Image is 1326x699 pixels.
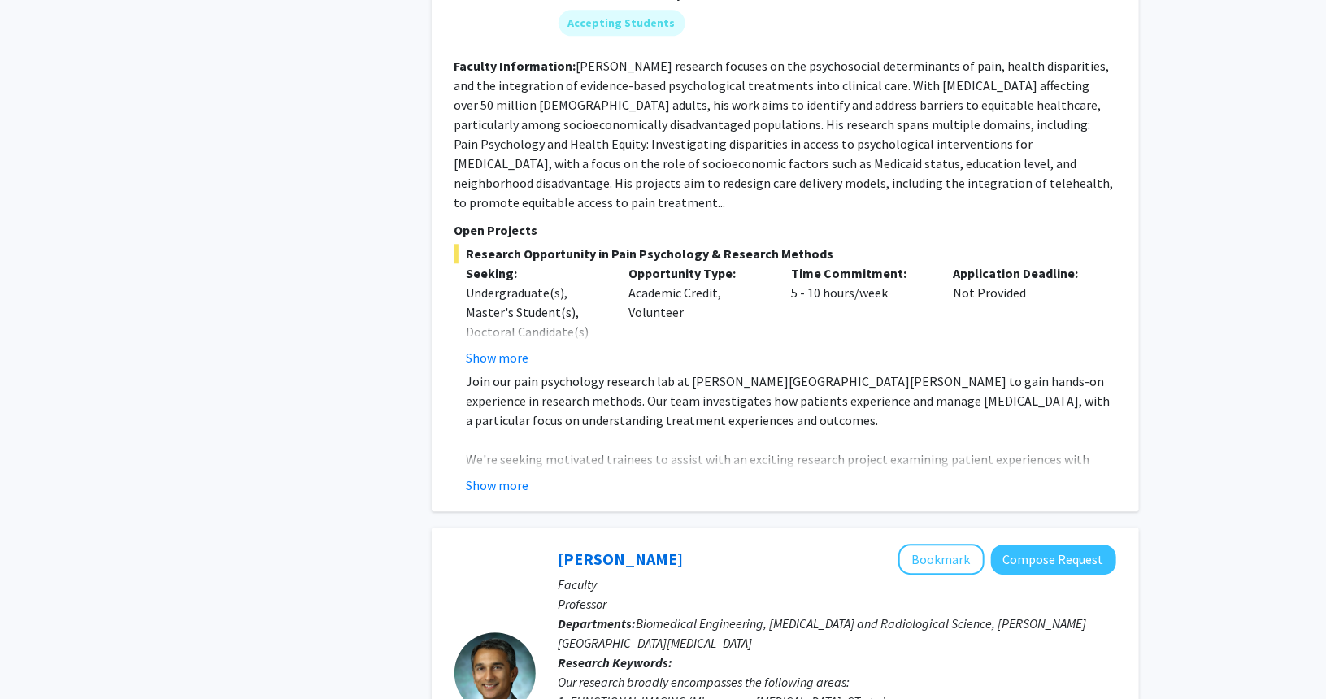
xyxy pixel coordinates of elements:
div: Undergraduate(s), Master's Student(s), Doctoral Candidate(s) (PhD, MD, DMD, PharmD, etc.), Postdo... [467,283,605,478]
button: Show more [467,475,529,495]
p: Join our pain psychology research lab at [PERSON_NAME][GEOGRAPHIC_DATA][PERSON_NAME] to gain hand... [467,371,1116,430]
button: Compose Request to Arvind Pathak [991,545,1116,575]
p: Application Deadline: [954,263,1092,283]
p: Open Projects [454,220,1116,240]
p: Seeking: [467,263,605,283]
mat-chip: Accepting Students [559,10,685,36]
span: Research Opportunity in Pain Psychology & Research Methods [454,244,1116,263]
a: [PERSON_NAME] [559,549,684,569]
fg-read-more: [PERSON_NAME] research focuses on the psychosocial determinants of pain, health disparities, and ... [454,58,1114,211]
div: Academic Credit, Volunteer [616,263,779,367]
p: Professor [559,594,1116,614]
p: We're seeking motivated trainees to assist with an exciting research project examining patient ex... [467,449,1116,488]
b: Departments: [559,615,637,632]
div: 5 - 10 hours/week [779,263,941,367]
p: Time Commitment: [791,263,929,283]
p: Opportunity Type: [628,263,767,283]
button: Add Arvind Pathak to Bookmarks [898,544,985,575]
span: Biomedical Engineering, [MEDICAL_DATA] and Radiological Science, [PERSON_NAME][GEOGRAPHIC_DATA][M... [559,615,1087,651]
div: Not Provided [941,263,1104,367]
b: Faculty Information: [454,58,576,74]
b: Research Keywords: [559,654,673,671]
p: Faculty [559,575,1116,594]
button: Show more [467,348,529,367]
iframe: Chat [12,626,69,687]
